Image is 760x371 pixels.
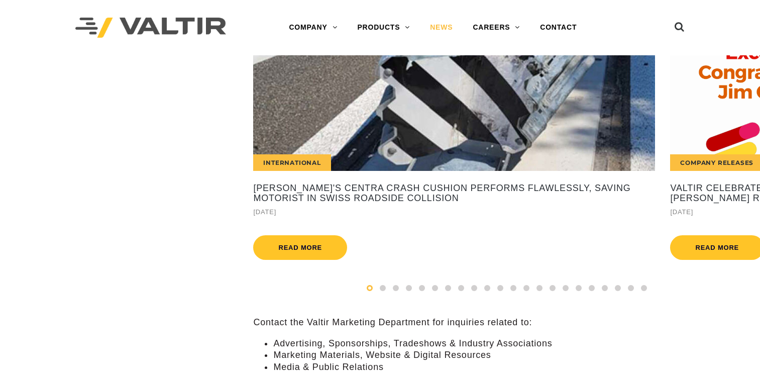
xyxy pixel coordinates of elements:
[420,18,463,38] a: NEWS
[253,317,760,328] p: Contact the Valtir Marketing Department for inquiries related to:
[273,338,760,349] li: Advertising, Sponsorships, Tradeshows & Industry Associations
[253,55,655,171] a: International
[273,349,760,361] li: Marketing Materials, Website & Digital Resources
[279,18,347,38] a: COMPANY
[253,183,655,204] a: [PERSON_NAME]'s CENTRA Crash Cushion Performs Flawlessly, Saving Motorist in Swiss Roadside Colli...
[253,235,347,260] a: Read more
[347,18,420,38] a: PRODUCTS
[75,18,226,38] img: Valtir
[253,206,655,218] div: [DATE]
[253,154,331,171] div: International
[530,18,587,38] a: CONTACT
[463,18,530,38] a: CAREERS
